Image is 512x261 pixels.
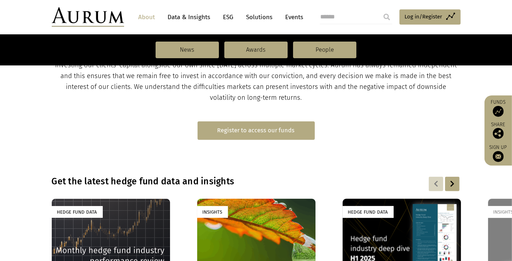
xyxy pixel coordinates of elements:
div: Hedge Fund Data [343,206,394,218]
img: Sign up to our newsletter [493,151,504,162]
a: News [156,42,219,58]
div: Hedge Fund Data [52,206,103,218]
a: Log in/Register [399,9,461,25]
a: People [293,42,356,58]
img: Access Funds [493,106,504,117]
img: Aurum [52,7,124,27]
h3: Get the latest hedge fund data and insights [52,176,367,187]
a: ESG [220,10,237,24]
img: Share this post [493,128,504,139]
div: Share [488,122,508,139]
a: Events [282,10,304,24]
div: Insights [197,206,228,218]
a: Data & Insights [164,10,214,24]
input: Submit [380,10,394,24]
span: Log in/Register [405,12,443,21]
a: Solutions [243,10,276,24]
a: About [135,10,159,24]
a: Awards [224,42,288,58]
a: Funds [488,99,508,117]
a: Sign up [488,144,508,162]
span: Investing our clients’ capital alongside our own since [DATE] across multiple market cycles. Auru... [55,61,457,102]
a: Register to access our funds [198,121,315,140]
